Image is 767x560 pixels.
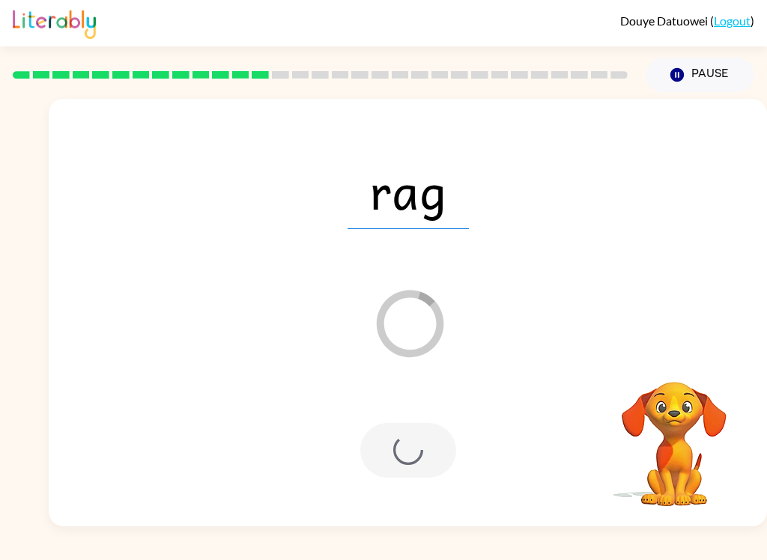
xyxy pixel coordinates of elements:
[13,6,96,39] img: Literably
[348,151,469,229] span: rag
[620,13,754,28] div: ( )
[646,58,754,92] button: Pause
[599,359,749,508] video: Your browser must support playing .mp4 files to use Literably. Please try using another browser.
[620,13,710,28] span: Douye Datuowei
[714,13,751,28] a: Logout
